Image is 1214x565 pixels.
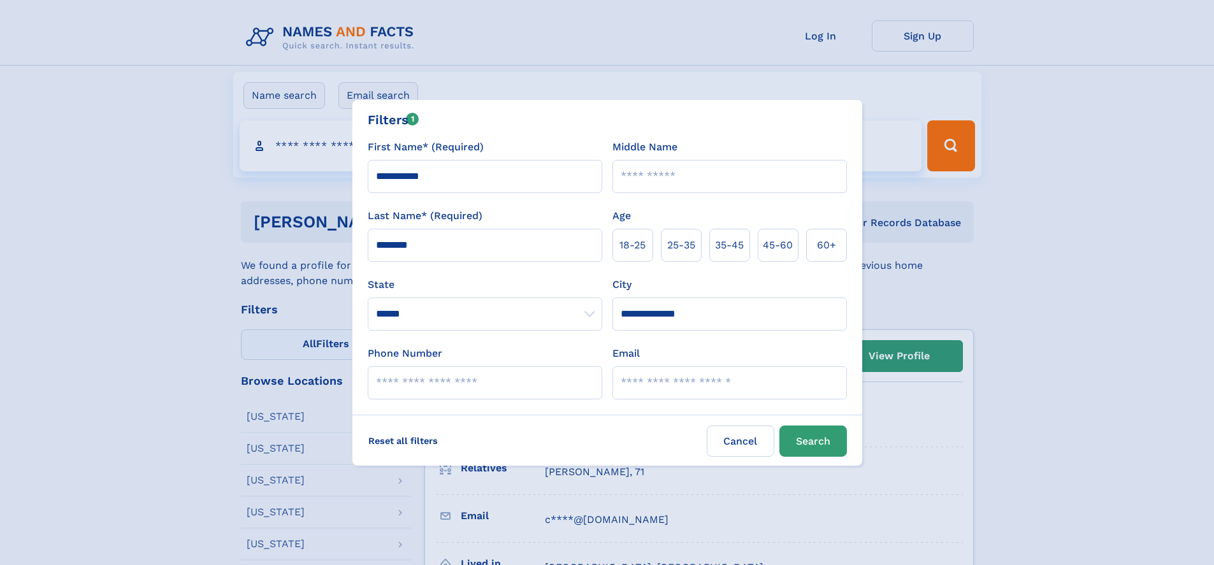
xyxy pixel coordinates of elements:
label: Middle Name [612,139,677,155]
label: City [612,277,632,292]
label: Age [612,208,631,224]
div: Filters [368,110,419,129]
label: Last Name* (Required) [368,208,482,224]
label: State [368,277,602,292]
span: 60+ [817,238,836,253]
span: 35‑45 [715,238,744,253]
label: Email [612,346,640,361]
label: First Name* (Required) [368,139,484,155]
label: Phone Number [368,346,442,361]
span: 25‑35 [667,238,695,253]
span: 18‑25 [619,238,646,253]
span: 45‑60 [763,238,793,253]
button: Search [779,426,847,457]
label: Cancel [707,426,774,457]
label: Reset all filters [360,426,446,456]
